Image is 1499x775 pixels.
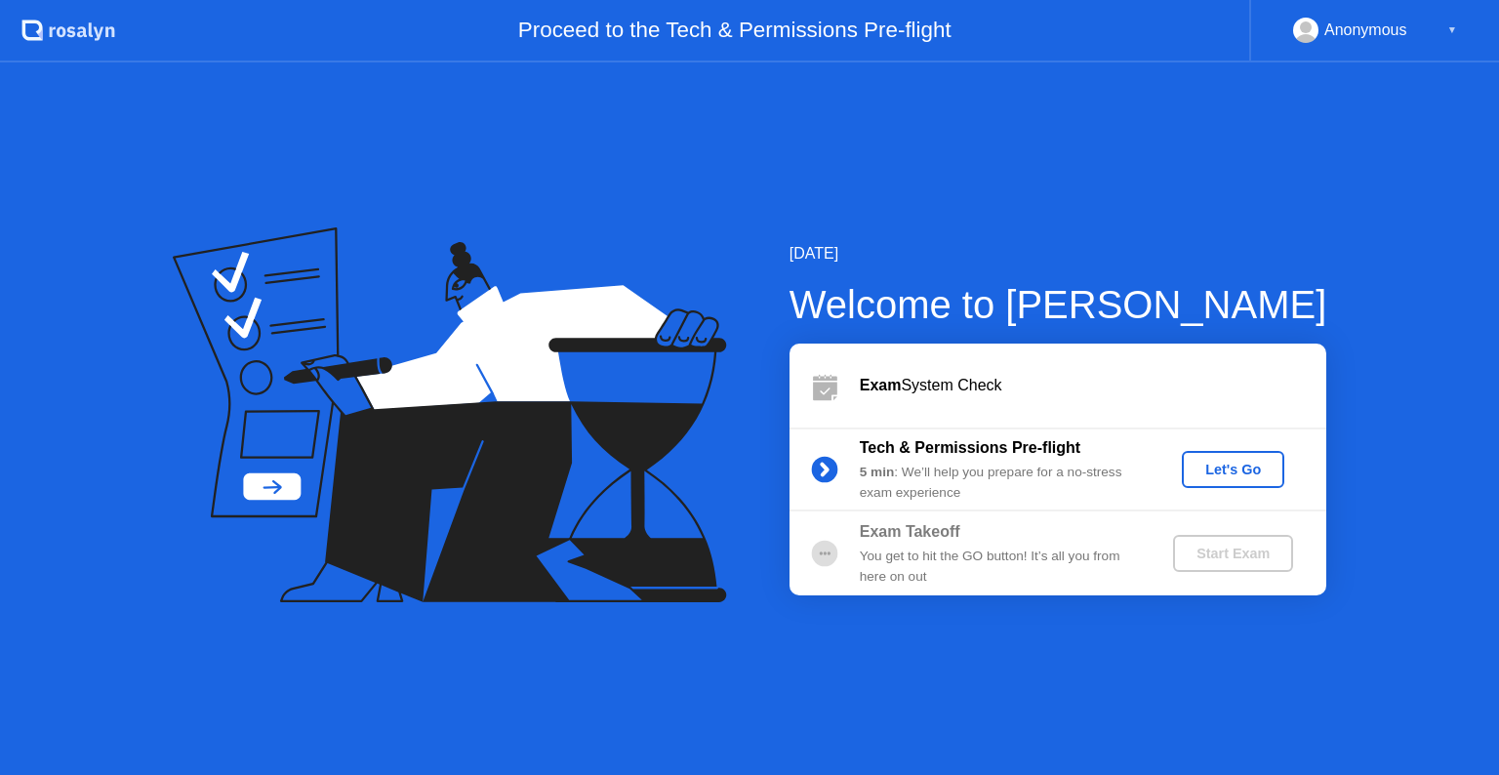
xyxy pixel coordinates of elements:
button: Start Exam [1173,535,1293,572]
div: ▼ [1447,18,1457,43]
b: Exam [860,377,902,393]
b: 5 min [860,465,895,479]
div: [DATE] [790,242,1327,265]
div: Anonymous [1324,18,1407,43]
b: Exam Takeoff [860,523,960,540]
div: : We’ll help you prepare for a no-stress exam experience [860,463,1141,503]
b: Tech & Permissions Pre-flight [860,439,1080,456]
div: You get to hit the GO button! It’s all you from here on out [860,547,1141,587]
button: Let's Go [1182,451,1284,488]
div: System Check [860,374,1326,397]
div: Let's Go [1190,462,1276,477]
div: Welcome to [PERSON_NAME] [790,275,1327,334]
div: Start Exam [1181,546,1285,561]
